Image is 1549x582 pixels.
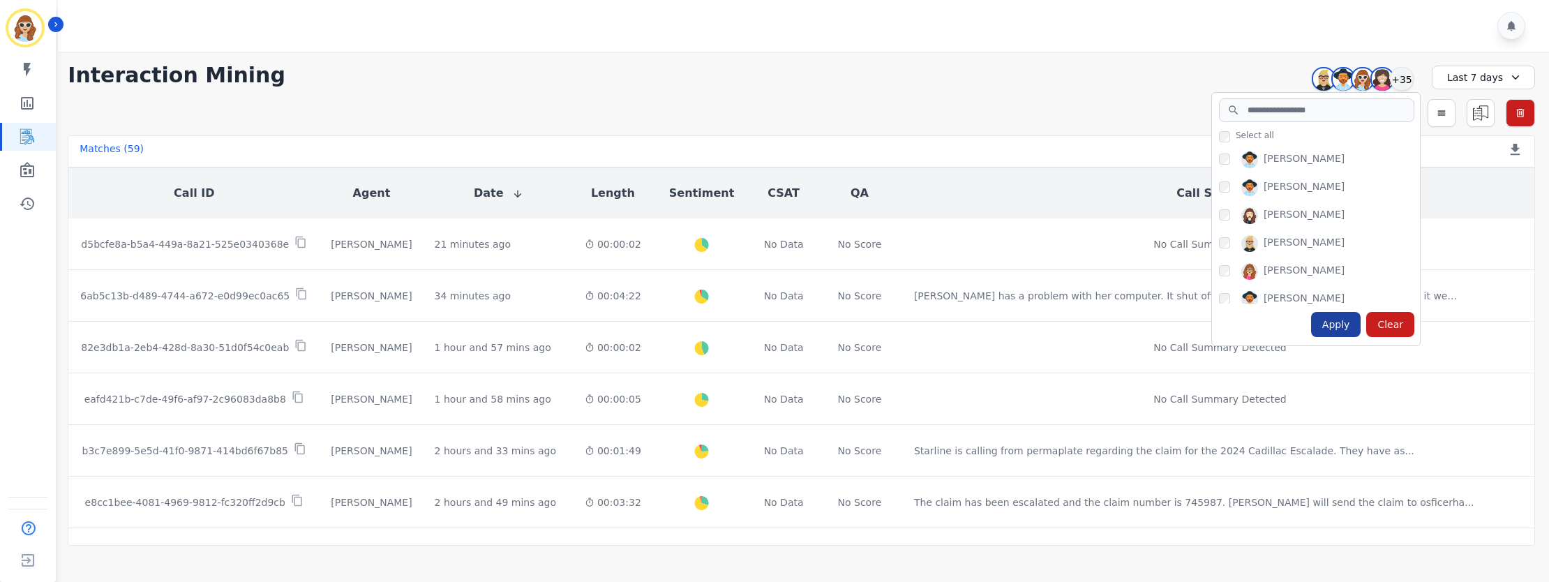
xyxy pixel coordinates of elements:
div: No Score [838,341,882,355]
div: [PERSON_NAME] [1264,151,1345,168]
div: +35 [1390,67,1414,91]
div: [PERSON_NAME] has a problem with her computer. It shut off, but she was able to resubmit the file... [914,289,1457,303]
div: No Score [838,289,882,303]
h1: Interaction Mining [68,63,285,88]
div: Matches ( 59 ) [80,142,144,161]
button: Agent [353,185,391,202]
div: No Score [838,237,882,251]
div: No Call Summary Detected [914,392,1526,406]
p: b3c7e899-5e5d-41f0-9871-414bd6f67b85 [82,444,288,458]
div: 00:03:32 [585,495,641,509]
div: 00:00:05 [585,392,641,406]
div: No Call Summary Detected [914,237,1526,251]
button: Call Summary [1176,185,1263,202]
button: Sentiment [669,185,734,202]
div: [PERSON_NAME] [1264,179,1345,196]
div: 2 hours and 33 mins ago [435,444,556,458]
div: 1 hour and 57 mins ago [435,341,551,355]
div: No Data [762,341,805,355]
p: 6ab5c13b-d489-4744-a672-e0d99ec0ac65 [80,289,290,303]
button: Length [591,185,635,202]
div: [PERSON_NAME] [1264,235,1345,252]
div: No Data [762,237,805,251]
button: QA [851,185,869,202]
div: [PERSON_NAME] [331,444,412,458]
div: [PERSON_NAME] [331,341,412,355]
div: No Data [762,495,805,509]
div: 2 hours and 49 mins ago [435,495,556,509]
span: Select all [1236,130,1274,141]
div: [PERSON_NAME] [331,289,412,303]
img: Bordered avatar [8,11,42,45]
div: No Data [762,444,805,458]
div: No Data [762,289,805,303]
button: Date [474,185,523,202]
div: 1 hour and 58 mins ago [435,392,551,406]
p: eafd421b-c7de-49f6-af97-2c96083da8b8 [84,392,286,406]
div: No Call Summary Detected [914,341,1526,355]
div: 34 minutes ago [435,289,511,303]
div: 00:00:02 [585,341,641,355]
div: Starline is calling from permaplate regarding the claim for the 2024 Cadillac Escalade. They have... [914,444,1414,458]
div: 00:04:22 [585,289,641,303]
div: 00:01:49 [585,444,641,458]
div: [PERSON_NAME] [1264,207,1345,224]
div: No Score [838,495,882,509]
p: d5bcfe8a-b5a4-449a-8a21-525e0340368e [81,237,289,251]
div: [PERSON_NAME] [331,495,412,509]
div: [PERSON_NAME] [331,237,412,251]
p: 82e3db1a-2eb4-428d-8a30-51d0f54c0eab [81,341,289,355]
p: e8cc1bee-4081-4969-9812-fc320ff2d9cb [85,495,285,509]
div: 21 minutes ago [435,237,511,251]
div: No Score [838,444,882,458]
div: No Data [762,392,805,406]
div: [PERSON_NAME] [331,392,412,406]
button: Call ID [174,185,214,202]
div: 00:00:02 [585,237,641,251]
button: CSAT [768,185,800,202]
div: No Score [838,392,882,406]
div: Last 7 days [1432,66,1535,89]
div: The claim has been escalated and the claim number is 745987. [PERSON_NAME] will send the claim to... [914,495,1474,509]
div: Apply [1311,312,1361,337]
div: Clear [1366,312,1414,337]
div: [PERSON_NAME] [1264,263,1345,280]
div: [PERSON_NAME] [1264,291,1345,308]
